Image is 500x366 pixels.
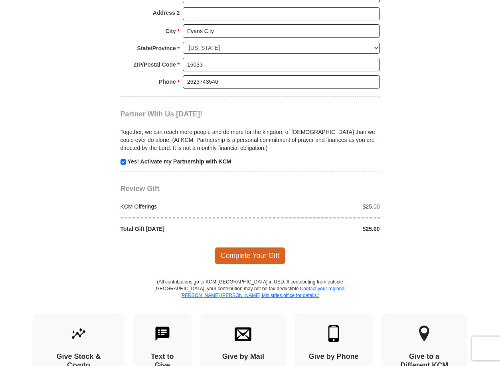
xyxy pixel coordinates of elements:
[127,158,231,165] strong: Yes! Activate my Partnership with KCM
[159,76,176,87] strong: Phone
[165,26,176,37] strong: City
[180,286,346,298] a: Contact your regional [PERSON_NAME] [PERSON_NAME] Ministries office for details.
[121,185,160,193] span: Review Gift
[215,247,285,264] span: Complete Your Gift
[121,110,203,118] span: Partner With Us [DATE]!
[325,325,342,342] img: mobile.svg
[250,225,384,233] div: $25.00
[154,325,171,342] img: text-to-give.svg
[133,59,176,70] strong: ZIP/Postal Code
[153,7,180,18] strong: Address 2
[116,203,250,211] div: KCM Offerings
[214,352,273,361] h4: Give by Mail
[121,128,380,152] p: Together, we can reach more people and do more for the kingdom of [DEMOGRAPHIC_DATA] than we coul...
[154,279,346,313] p: (All contributions go to KCM [GEOGRAPHIC_DATA] in USD. If contributing from outside [GEOGRAPHIC_D...
[235,325,251,342] img: envelope.svg
[116,225,250,233] div: Total Gift [DATE]
[308,352,359,361] h4: Give by Phone
[250,203,384,211] div: $25.00
[419,325,430,342] img: other-region
[137,43,176,54] strong: State/Province
[70,325,87,342] img: give-by-stock.svg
